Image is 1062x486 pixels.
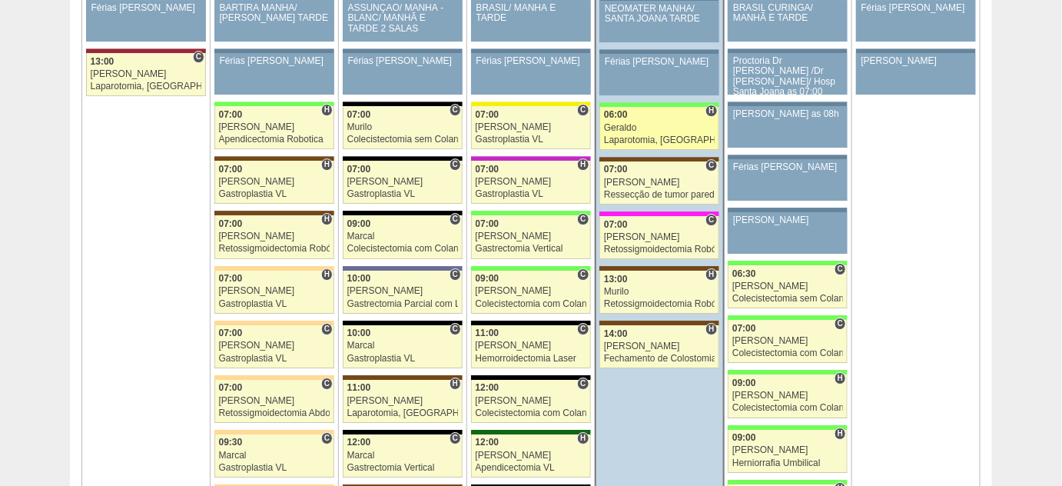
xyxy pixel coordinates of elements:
[347,231,459,241] div: Marcal
[347,463,459,473] div: Gastrectomia Vertical
[343,215,463,258] a: C 09:00 Marcal Colecistectomia com Colangiografia VL
[347,396,459,406] div: [PERSON_NAME]
[476,408,586,418] div: Colecistectomia com Colangiografia VL
[321,268,333,281] span: Hospital
[343,102,463,106] div: Key: Blanc
[219,354,330,364] div: Gastroplastia VL
[343,380,463,423] a: H 11:00 [PERSON_NAME] Laparotomia, [GEOGRAPHIC_DATA], Drenagem, Bridas VL
[471,434,591,478] a: H 12:00 [PERSON_NAME] Apendicectomia VL
[450,213,461,225] span: Consultório
[214,325,334,368] a: C 07:00 [PERSON_NAME] Gastroplastia VL
[321,213,333,225] span: Hospital
[732,294,843,304] div: Colecistectomia sem Colangiografia VL
[577,268,589,281] span: Consultório
[343,161,463,204] a: C 07:00 [PERSON_NAME] Gastroplastia VL
[476,286,586,296] div: [PERSON_NAME]
[91,3,201,13] div: Férias [PERSON_NAME]
[347,299,459,309] div: Gastrectomia Parcial com Linfadenectomia
[219,396,330,406] div: [PERSON_NAME]
[733,109,842,119] div: [PERSON_NAME] as 08h
[835,372,846,384] span: Hospital
[476,189,586,199] div: Gastroplastia VL
[450,432,461,444] span: Consultório
[219,328,243,338] span: 07:00
[343,325,463,368] a: C 10:00 Marcal Gastroplastia VL
[343,48,463,53] div: Key: Aviso
[577,104,589,116] span: Consultório
[219,135,330,145] div: Apendicectomia Robotica
[347,437,371,448] span: 12:00
[728,212,848,254] a: [PERSON_NAME]
[219,218,243,229] span: 07:00
[476,164,499,175] span: 07:00
[219,231,330,241] div: [PERSON_NAME]
[471,430,591,434] div: Key: Santa Maria
[705,323,717,335] span: Hospital
[728,261,848,265] div: Key: Brasil
[471,321,591,325] div: Key: Blanc
[728,425,848,430] div: Key: Brasil
[476,56,586,66] div: Férias [PERSON_NAME]
[599,266,719,271] div: Key: Santa Joana
[599,102,719,107] div: Key: Brasil
[728,320,848,363] a: C 07:00 [PERSON_NAME] Colecistectomia com Colangiografia VL
[604,219,628,230] span: 07:00
[214,215,334,258] a: H 07:00 [PERSON_NAME] Retossigmoidectomia Robótica
[219,408,330,418] div: Retossigmoidectomia Abdominal VL
[705,268,717,281] span: Hospital
[214,375,334,380] div: Key: Bartira
[219,244,330,254] div: Retossigmoidectomia Robótica
[343,430,463,434] div: Key: Blanc
[835,428,846,440] span: Hospital
[732,336,843,346] div: [PERSON_NAME]
[604,287,715,297] div: Murilo
[577,378,589,390] span: Consultório
[214,48,334,53] div: Key: Aviso
[835,318,846,330] span: Consultório
[476,437,499,448] span: 12:00
[604,178,715,188] div: [PERSON_NAME]
[321,323,333,335] span: Consultório
[91,69,202,79] div: [PERSON_NAME]
[577,158,589,171] span: Hospital
[347,451,459,461] div: Marcal
[214,380,334,423] a: C 07:00 [PERSON_NAME] Retossigmoidectomia Abdominal VL
[214,161,334,204] a: H 07:00 [PERSON_NAME] Gastroplastia VL
[732,281,843,291] div: [PERSON_NAME]
[732,323,756,334] span: 07:00
[861,3,971,13] div: Férias [PERSON_NAME]
[732,458,843,468] div: Herniorrafia Umbilical
[343,211,463,215] div: Key: Blanc
[471,161,591,204] a: H 07:00 [PERSON_NAME] Gastroplastia VL
[476,3,586,23] div: BRASIL/ MANHÃ E TARDE
[732,378,756,388] span: 09:00
[347,273,371,284] span: 10:00
[471,266,591,271] div: Key: Brasil
[604,328,628,339] span: 14:00
[728,480,848,484] div: Key: Brasil
[732,391,843,401] div: [PERSON_NAME]
[728,315,848,320] div: Key: Brasil
[86,53,206,96] a: C 13:00 [PERSON_NAME] Laparotomia, [GEOGRAPHIC_DATA], Drenagem, Bridas VL
[219,299,330,309] div: Gastroplastia VL
[577,213,589,225] span: Consultório
[476,177,586,187] div: [PERSON_NAME]
[599,161,719,205] a: C 07:00 [PERSON_NAME] Ressecção de tumor parede abdominal pélvica
[214,434,334,478] a: C 09:30 Marcal Gastroplastia VL
[599,211,719,216] div: Key: Pro Matre
[347,177,459,187] div: [PERSON_NAME]
[450,378,461,390] span: Hospital
[214,106,334,149] a: H 07:00 [PERSON_NAME] Apendicectomia Robotica
[214,430,334,434] div: Key: Bartira
[599,216,719,259] a: C 07:00 [PERSON_NAME] Retossigmoidectomia Robótica
[214,266,334,271] div: Key: Bartira
[347,382,371,393] span: 11:00
[219,463,330,473] div: Gastroplastia VL
[856,53,976,95] a: [PERSON_NAME]
[347,218,371,229] span: 09:00
[219,122,330,132] div: [PERSON_NAME]
[604,299,715,309] div: Retossigmoidectomia Robótica
[705,105,717,117] span: Hospital
[476,122,586,132] div: [PERSON_NAME]
[577,323,589,335] span: Consultório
